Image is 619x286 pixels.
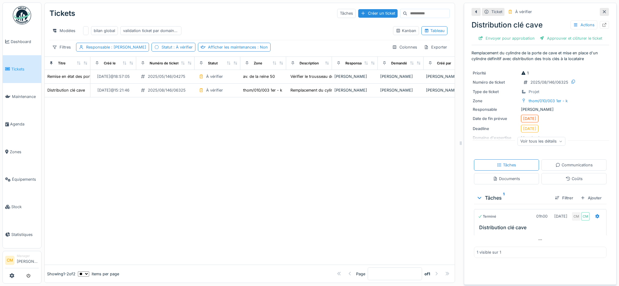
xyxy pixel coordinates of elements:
div: Statut [208,61,218,66]
div: items per page [78,271,119,277]
div: CM [581,212,590,221]
a: Statistiques [3,221,41,248]
p: Remplacement du cylindre de la porte de cave et mise en place d'un cylindre définitif avec distri... [472,50,609,62]
span: : Non [256,45,268,49]
span: Zones [10,149,39,155]
span: Équipements [12,176,39,182]
div: [DATE] @ 15:21:46 [97,87,129,93]
div: Kanban [396,28,416,34]
a: Tickets [3,55,41,83]
div: Description [300,61,319,66]
li: [PERSON_NAME] [17,254,39,267]
div: [PERSON_NAME] [426,74,467,79]
div: Modèles [49,26,78,35]
div: Vérifier le trousseau des acces communs pour Re... [290,74,387,79]
div: Deadline [473,126,519,132]
div: [DATE] [523,126,536,132]
span: Stock [11,204,39,210]
div: validation ticket par domaine d'expertise [123,28,179,34]
div: Responsable [86,44,146,50]
div: Numéro de ticket [473,79,519,85]
div: [PERSON_NAME] [334,74,375,79]
div: Coûts [566,176,583,182]
div: [PERSON_NAME] [473,107,608,112]
div: [PERSON_NAME] [426,87,467,93]
span: Dashboard [11,39,39,45]
div: thom/010/003 1er - k [529,98,568,104]
div: [PERSON_NAME] [380,87,421,93]
span: : [PERSON_NAME] [110,45,146,49]
div: Créé le [104,61,116,66]
div: Exporter [421,43,450,52]
div: Distribution clé cave [472,20,609,31]
div: Demandé par [391,61,413,66]
div: Afficher les maintenances [208,44,268,50]
div: Page [356,271,365,277]
div: À vérifier [206,87,223,93]
div: Priorité [473,70,519,76]
div: Zone [473,98,519,104]
div: Distribution clé cave [47,87,85,93]
div: Remplacement du cylindre de la porte de cave et... [290,87,384,93]
div: 2025/08/146/06325 [148,87,186,93]
div: Showing 1 - 2 of 2 [47,271,75,277]
div: thom/010/003 1er - k [243,87,282,93]
div: [DATE] [523,116,536,121]
div: av. de la reine 50 [243,74,275,79]
div: Actions [570,20,597,29]
div: Filtres [49,43,74,52]
div: [DATE] @ 18:57:05 [97,74,130,79]
div: Remise en état des portes communes et acces toiture [47,74,147,79]
a: Agenda [3,110,41,138]
div: Voir tous les détails [518,137,566,146]
div: Manager [17,254,39,258]
h3: Distribution clé cave [479,225,604,230]
div: Projet [529,89,539,95]
div: Créer un ticket [358,9,398,17]
span: Tickets [11,66,39,72]
div: [DATE] [554,213,567,219]
a: Dashboard [3,28,41,55]
div: 1 [521,70,529,76]
a: CM Manager[PERSON_NAME] [5,254,39,268]
div: Communications [555,162,593,168]
span: : À vérifier [172,45,193,49]
div: CM [572,212,581,221]
div: Responsable [473,107,519,112]
div: Tâches [497,162,516,168]
div: Tâches [476,194,550,201]
a: Équipements [3,165,41,193]
div: 1 visible sur 1 [477,249,501,255]
div: Statut [162,44,193,50]
div: Responsable [345,61,367,66]
a: Zones [3,138,41,165]
div: Terminé [478,214,496,219]
div: 2025/08/146/06325 [530,79,568,85]
div: Tâches [337,9,356,18]
div: 2025/05/146/04275 [148,74,185,79]
div: 01h00 [536,213,548,219]
div: Numéro de ticket [150,61,179,66]
li: CM [5,256,14,265]
div: Titre [58,61,66,66]
span: Maintenance [12,94,39,100]
a: Stock [3,193,41,221]
div: Documents [493,176,520,182]
sup: 1 [503,194,504,201]
strong: of 1 [424,271,430,277]
a: Maintenance [3,83,41,110]
div: Ajouter [578,194,604,202]
div: Date de fin prévue [473,116,519,121]
div: Zone [254,61,262,66]
div: Filtrer [552,194,576,202]
div: À vérifier [206,74,223,79]
div: Créé par [437,61,451,66]
span: Agenda [10,121,39,127]
div: [PERSON_NAME] [334,87,375,93]
div: Envoyer pour approbation [476,34,537,42]
div: Ticket [491,9,502,15]
div: Approuver et clôturer le ticket [537,34,605,42]
div: bilan global [94,28,115,34]
div: À vérifier [515,9,532,15]
div: Type de ticket [473,89,519,95]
